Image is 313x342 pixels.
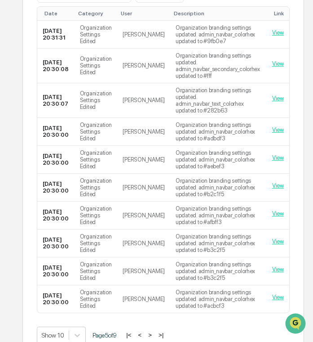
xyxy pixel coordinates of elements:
[9,100,60,107] div: Past conversations
[89,223,109,230] span: Pylon
[40,69,147,78] div: Start new chat
[37,49,74,83] td: [DATE] 20:30:08
[37,229,74,257] td: [DATE] 20:30:00
[28,147,73,154] span: [PERSON_NAME]
[44,10,71,17] div: Date
[156,331,166,339] button: >|
[170,118,267,146] td: Organization branding settings updated. admin_navbar_colorhex updated to #adbdf3
[19,69,35,85] img: 8933085812038_c878075ebb4cc5468115_72.jpg
[40,78,123,85] div: We're available if you need us!
[272,238,284,245] a: View
[79,122,98,130] span: [DATE]
[9,69,25,85] img: 1746055101610-c473b297-6a78-478c-a979-82029cc54cd1
[272,294,284,301] a: View
[37,202,74,229] td: [DATE] 20:30:00
[272,29,284,36] a: View
[117,229,170,257] td: [PERSON_NAME]
[174,10,263,17] div: Description
[9,138,23,153] img: Cece Ferraez
[62,180,115,197] a: 🗄️Attestations
[9,202,16,209] div: 🔎
[37,174,74,202] td: [DATE] 20:30:00
[117,202,170,229] td: [PERSON_NAME]
[170,146,267,174] td: Organization branding settings updated. admin_navbar_colorhex updated to #aebef3
[37,257,74,285] td: [DATE] 20:30:00
[9,114,23,128] img: Cece Ferraez
[37,21,74,49] td: [DATE] 20:31:31
[75,118,118,146] td: Organization Settings Edited
[5,198,60,214] a: 🔎Data Lookup
[170,202,267,229] td: Organization branding settings updated. admin_navbar_colorhex updated to #afbff3
[18,201,57,210] span: Data Lookup
[139,98,163,109] button: See all
[37,118,74,146] td: [DATE] 20:30:00
[170,83,267,118] td: Organization branding settings updated. admin_navbar_text_colorhex updated to #282b63
[79,147,98,154] span: [DATE]
[65,185,72,192] div: 🗄️
[153,72,163,82] button: Start new chat
[272,182,284,189] a: View
[75,146,118,174] td: Organization Settings Edited
[272,266,284,273] a: View
[28,122,73,130] span: [PERSON_NAME]
[170,174,267,202] td: Organization branding settings updated. admin_navbar_colorhex updated to #b2c1f5
[117,174,170,202] td: [PERSON_NAME]
[123,331,134,339] button: |<
[145,331,154,339] button: >
[75,174,118,202] td: Organization Settings Edited
[272,126,284,133] a: View
[93,332,117,339] span: Page 5 of 9
[272,154,284,161] a: View
[37,285,74,313] td: [DATE] 20:30:00
[117,118,170,146] td: [PERSON_NAME]
[170,257,267,285] td: Organization branding settings updated. admin_navbar_colorhex updated to #b3c2f5
[75,49,118,83] td: Organization Settings Edited
[75,147,78,154] span: •
[117,21,170,49] td: [PERSON_NAME]
[272,60,284,67] a: View
[9,185,16,192] div: 🖐️
[75,202,118,229] td: Organization Settings Edited
[284,312,309,337] iframe: Open customer support
[117,49,170,83] td: [PERSON_NAME]
[78,10,114,17] div: Category
[37,83,74,118] td: [DATE] 20:30:07
[170,21,267,49] td: Organization branding settings updated. admin_navbar_colorhex updated to #9fb0e7
[5,180,62,197] a: 🖐️Preclearance
[136,331,145,339] button: <
[170,229,267,257] td: Organization branding settings updated. admin_navbar_colorhex updated to #b3c2f5
[117,83,170,118] td: [PERSON_NAME]
[117,146,170,174] td: [PERSON_NAME]
[170,285,267,313] td: Organization branding settings updated. admin_navbar_colorhex updated to #acbcf3
[75,285,118,313] td: Organization Settings Edited
[75,257,118,285] td: Organization Settings Edited
[18,184,58,193] span: Preclearance
[75,83,118,118] td: Organization Settings Edited
[117,257,170,285] td: [PERSON_NAME]
[63,223,109,230] a: Powered byPylon
[74,184,111,193] span: Attestations
[117,285,170,313] td: [PERSON_NAME]
[121,10,167,17] div: User
[75,21,118,49] td: Organization Settings Edited
[170,49,267,83] td: Organization branding settings updated. admin_navbar_secondary_colorhex updated to #fff
[272,95,284,102] a: View
[75,229,118,257] td: Organization Settings Edited
[37,146,74,174] td: [DATE] 20:30:00
[9,19,163,33] p: How can we help?
[75,122,78,130] span: •
[272,210,284,217] a: View
[274,10,286,17] div: Link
